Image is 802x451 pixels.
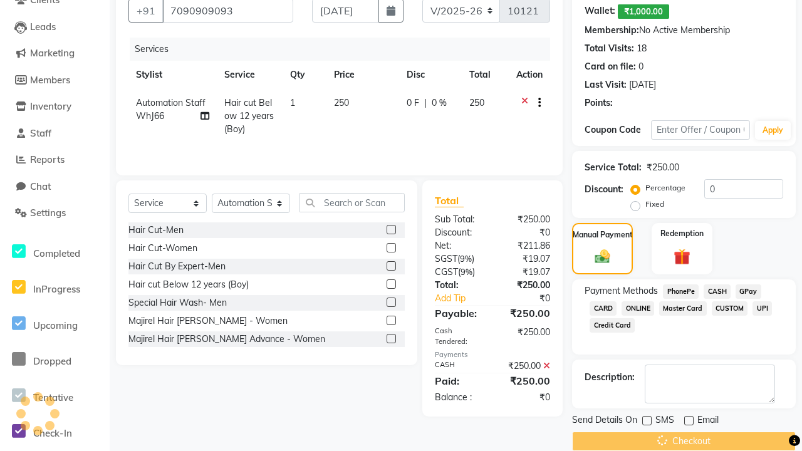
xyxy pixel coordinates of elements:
span: Completed [33,247,80,259]
div: Last Visit: [585,78,627,91]
div: Sub Total: [425,213,492,226]
a: Members [3,73,107,88]
span: Leads [30,21,56,33]
div: Hair Cut-Women [128,242,197,255]
div: ₹19.07 [492,266,560,279]
div: ₹250.00 [647,161,679,174]
div: ₹250.00 [492,213,560,226]
div: Payments [435,350,551,360]
div: 18 [637,42,647,55]
input: Enter Offer / Coupon Code [651,120,750,140]
img: _gift.svg [669,247,695,267]
span: Total [435,194,464,207]
div: ₹250.00 [492,360,560,373]
a: Marketing [3,46,107,61]
div: Discount: [425,226,492,239]
div: Services [130,38,560,61]
div: 0 [638,60,643,73]
th: Total [462,61,509,89]
div: ₹0 [504,292,560,305]
span: Send Details On [572,413,637,429]
span: Payment Methods [585,284,658,298]
span: Check-In [33,427,72,439]
span: Email [697,413,719,429]
div: No Active Membership [585,24,783,37]
span: Automation Staff WhJ66 [136,97,206,122]
span: Upcoming [33,319,78,331]
span: Hair cut Below 12 years (Boy) [224,97,274,135]
span: CGST [435,266,458,277]
div: ₹19.07 [492,252,560,266]
div: Description: [585,371,635,384]
div: Membership: [585,24,639,37]
th: Stylist [128,61,217,89]
div: Card on file: [585,60,636,73]
div: ₹250.00 [492,373,560,388]
span: SGST [435,253,457,264]
span: Master Card [659,301,707,316]
span: Dropped [33,355,71,367]
span: CASH [704,284,731,299]
span: Members [30,74,70,86]
div: Hair Cut-Men [128,224,184,237]
label: Redemption [660,228,704,239]
span: Inventory [30,100,71,112]
span: Chat [30,180,51,192]
span: UPI [753,301,772,316]
span: Staff [30,127,51,139]
div: Hair cut Below 12 years (Boy) [128,278,249,291]
div: Majirel Hair [PERSON_NAME] - Women [128,314,288,328]
div: Total: [425,279,492,292]
a: Reports [3,153,107,167]
label: Manual Payment [573,229,633,241]
th: Price [326,61,399,89]
th: Action [509,61,550,89]
div: ( ) [425,266,492,279]
th: Qty [283,61,326,89]
div: ( ) [425,252,492,266]
div: Special Hair Wash- Men [128,296,227,309]
div: Cash Tendered: [425,326,492,347]
span: Settings [30,207,66,219]
span: ₹1,000.00 [618,4,669,19]
span: 250 [469,97,484,108]
a: Staff [3,127,107,141]
span: Marketing [30,47,75,59]
span: CUSTOM [712,301,748,316]
a: Add Tip [425,292,504,305]
span: Reports [30,153,65,165]
a: Leads [3,20,107,34]
span: 250 [334,97,349,108]
label: Percentage [645,182,685,194]
span: 9% [461,267,472,277]
div: ₹250.00 [492,306,560,321]
span: 0 % [432,96,447,110]
div: Wallet: [585,4,615,19]
div: Total Visits: [585,42,634,55]
span: InProgress [33,283,80,295]
div: ₹250.00 [492,279,560,292]
span: CARD [590,301,617,316]
label: Fixed [645,199,664,210]
span: ONLINE [622,301,654,316]
span: 0 F [407,96,419,110]
div: Service Total: [585,161,642,174]
input: Search or Scan [299,193,405,212]
span: SMS [655,413,674,429]
span: | [424,96,427,110]
span: GPay [736,284,761,299]
div: [DATE] [629,78,656,91]
div: ₹250.00 [492,326,560,347]
div: Payable: [425,306,492,321]
span: Credit Card [590,318,635,333]
div: Points: [585,96,613,110]
span: 1 [290,97,295,108]
div: Coupon Code [585,123,651,137]
a: Inventory [3,100,107,114]
div: ₹0 [492,391,560,404]
a: Chat [3,180,107,194]
span: PhonePe [663,284,699,299]
a: Settings [3,206,107,220]
span: 9% [460,254,472,264]
button: Apply [755,121,791,140]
